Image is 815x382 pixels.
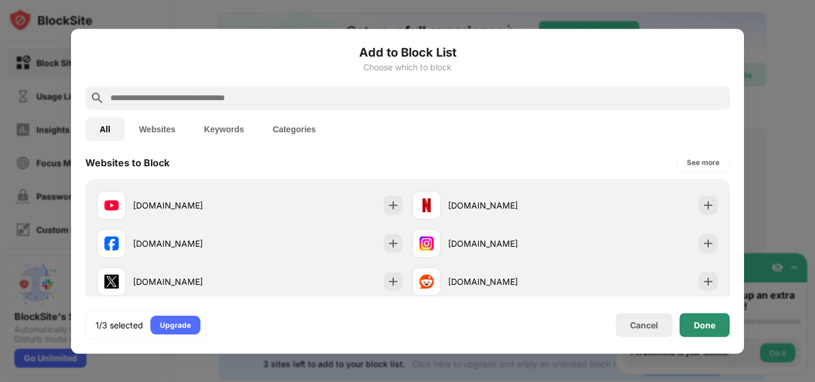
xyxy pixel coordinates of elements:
[133,199,250,212] div: [DOMAIN_NAME]
[687,156,720,168] div: See more
[448,237,565,250] div: [DOMAIN_NAME]
[419,198,434,212] img: favicons
[95,319,143,331] div: 1/3 selected
[419,236,434,250] img: favicons
[133,275,250,288] div: [DOMAIN_NAME]
[160,319,191,331] div: Upgrade
[104,198,119,212] img: favicons
[104,236,119,250] img: favicons
[448,275,565,288] div: [DOMAIN_NAME]
[85,62,730,72] div: Choose which to block
[85,43,730,61] h6: Add to Block List
[419,274,434,288] img: favicons
[448,199,565,212] div: [DOMAIN_NAME]
[125,117,190,141] button: Websites
[694,320,715,330] div: Done
[90,91,104,105] img: search.svg
[258,117,330,141] button: Categories
[104,274,119,288] img: favicons
[630,320,658,330] div: Cancel
[133,237,250,250] div: [DOMAIN_NAME]
[85,156,169,168] div: Websites to Block
[190,117,258,141] button: Keywords
[85,117,125,141] button: All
